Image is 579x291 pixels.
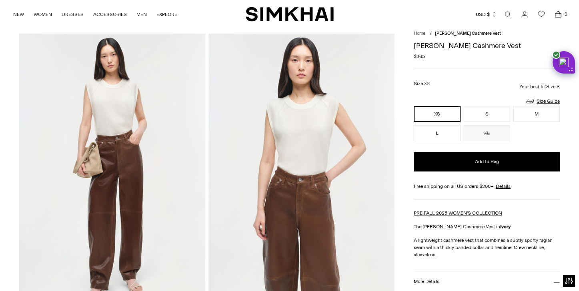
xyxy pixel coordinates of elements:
[435,31,501,36] span: [PERSON_NAME] Cashmere Vest
[424,81,430,86] span: XS
[550,6,566,22] a: Open cart modal
[13,6,24,23] a: NEW
[414,31,425,36] a: Home
[6,261,80,285] iframe: Sign Up via Text for Offers
[136,6,147,23] a: MEN
[500,224,511,229] strong: Ivory
[414,183,560,190] div: Free shipping on all US orders $200+
[414,106,460,122] button: XS
[414,125,460,141] button: L
[525,96,560,106] a: Size Guide
[414,223,560,230] p: The [PERSON_NAME] Cashmere Vest in
[475,158,499,165] span: Add to Bag
[500,6,516,22] a: Open search modal
[62,6,84,23] a: DRESSES
[414,42,560,49] h1: [PERSON_NAME] Cashmere Vest
[464,125,510,141] button: XL
[476,6,497,23] button: USD $
[156,6,177,23] a: EXPLORE
[93,6,127,23] a: ACCESSORIES
[430,30,432,37] div: /
[513,106,560,122] button: M
[533,6,549,22] a: Wishlist
[414,152,560,171] button: Add to Bag
[517,6,533,22] a: Go to the account page
[414,80,430,88] label: Size:
[414,237,560,258] p: A lightweight cashmere vest that combines a subtly sporty raglan seam with a thickly banded colla...
[464,106,510,122] button: S
[246,6,334,22] a: SIMKHAI
[496,183,511,190] a: Details
[414,30,560,37] nav: breadcrumbs
[562,10,569,18] span: 2
[34,6,52,23] a: WOMEN
[414,210,502,216] a: PRE FALL 2025 WOMEN'S COLLECTION
[414,53,425,60] span: $365
[414,279,439,284] h3: More Details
